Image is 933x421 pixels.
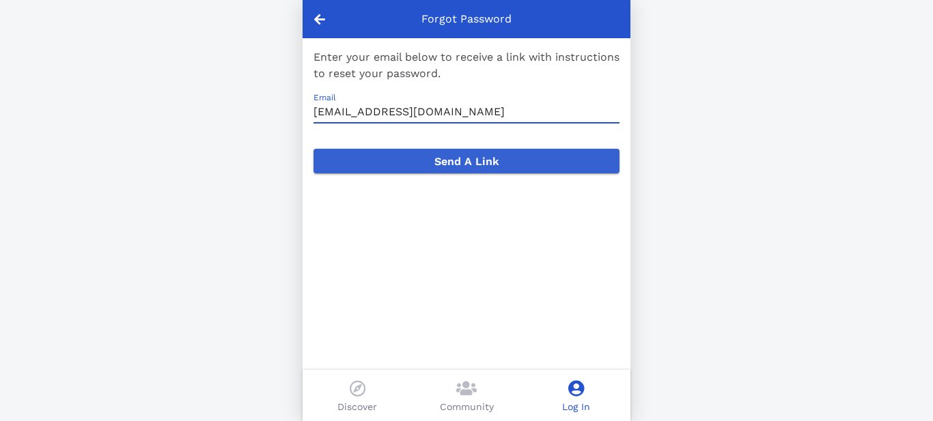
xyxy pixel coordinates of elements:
button: Send A Link [314,149,619,173]
p: Log In [562,400,590,414]
span: Send A Link [324,155,609,168]
p: Community [440,400,494,414]
p: Forgot Password [421,11,512,27]
p: Discover [337,400,377,414]
p: Enter your email below to receive a link with instructions to reset your password. [314,49,619,82]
